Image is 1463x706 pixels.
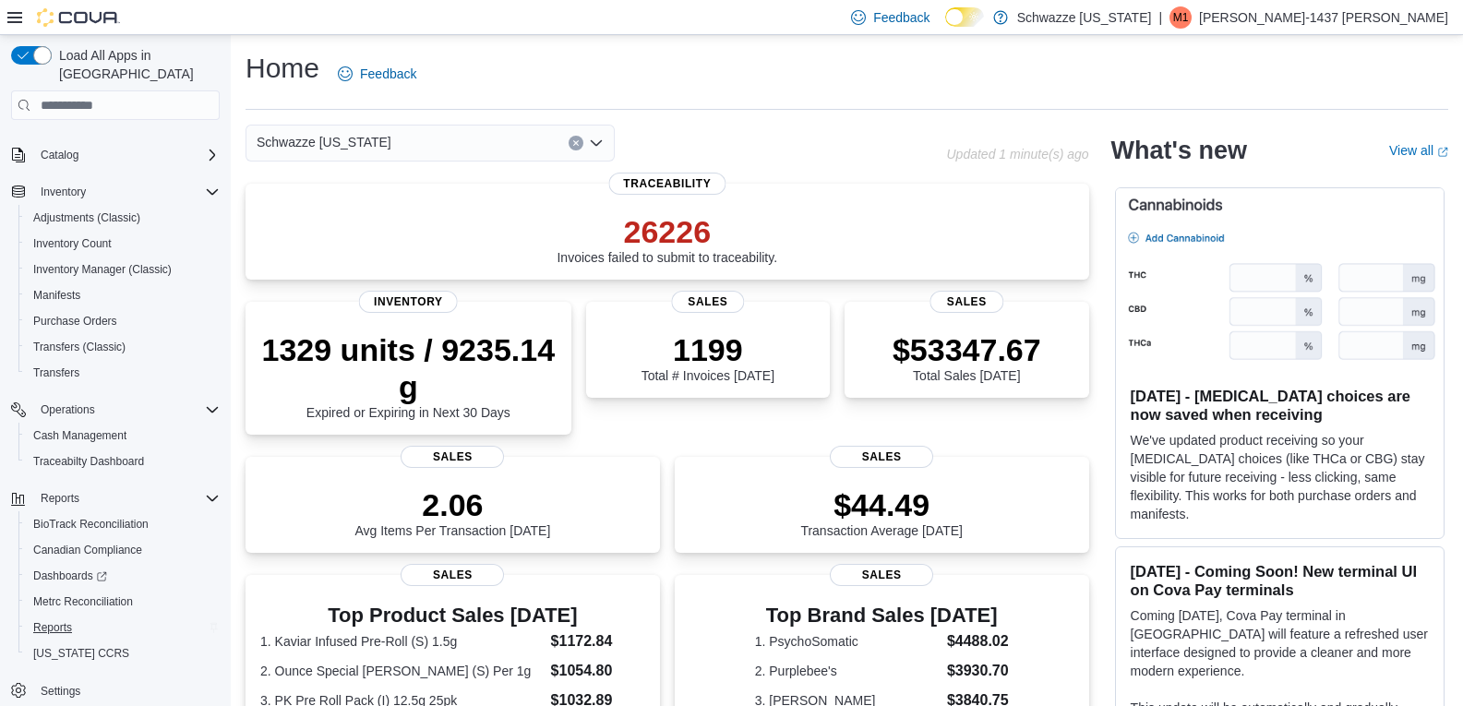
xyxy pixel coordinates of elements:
[4,179,227,205] button: Inventory
[18,282,227,308] button: Manifests
[755,604,1009,627] h3: Top Brand Sales [DATE]
[33,144,220,166] span: Catalog
[1131,562,1429,599] h3: [DATE] - Coming Soon! New terminal UI on Cova Pay terminals
[1131,387,1429,424] h3: [DATE] - [MEDICAL_DATA] choices are now saved when receiving
[26,336,220,358] span: Transfers (Classic)
[260,632,544,651] dt: 1. Kaviar Infused Pre-Roll (S) 1.5g
[945,27,946,28] span: Dark Mode
[33,517,149,532] span: BioTrack Reconciliation
[33,487,87,509] button: Reports
[4,677,227,704] button: Settings
[26,450,220,473] span: Traceabilty Dashboard
[557,213,777,265] div: Invoices failed to submit to traceability.
[26,310,220,332] span: Purchase Orders
[4,397,227,423] button: Operations
[41,684,80,699] span: Settings
[18,640,227,666] button: [US_STATE] CCRS
[4,485,227,511] button: Reports
[260,662,544,680] dt: 2. Ounce Special [PERSON_NAME] (S) Per 1g
[946,147,1088,162] p: Updated 1 minute(s) ago
[33,314,117,329] span: Purchase Orders
[33,210,140,225] span: Adjustments (Classic)
[260,331,557,405] p: 1329 units / 9235.14 g
[26,539,220,561] span: Canadian Compliance
[26,258,179,281] a: Inventory Manager (Classic)
[1437,147,1448,158] svg: External link
[18,537,227,563] button: Canadian Compliance
[18,360,227,386] button: Transfers
[260,604,645,627] h3: Top Product Sales [DATE]
[18,615,227,640] button: Reports
[1158,6,1162,29] p: |
[671,291,744,313] span: Sales
[33,680,88,702] a: Settings
[33,594,133,609] span: Metrc Reconciliation
[947,630,1009,652] dd: $4488.02
[893,331,1041,383] div: Total Sales [DATE]
[26,336,133,358] a: Transfers (Classic)
[33,568,107,583] span: Dashboards
[18,449,227,474] button: Traceabilty Dashboard
[589,136,604,150] button: Open list of options
[41,402,95,417] span: Operations
[26,565,220,587] span: Dashboards
[26,233,119,255] a: Inventory Count
[755,662,940,680] dt: 2. Purplebee's
[33,340,126,354] span: Transfers (Classic)
[945,7,984,27] input: Dark Mode
[37,8,120,27] img: Cova
[26,642,220,664] span: Washington CCRS
[26,207,148,229] a: Adjustments (Classic)
[246,50,319,87] h1: Home
[26,616,79,639] a: Reports
[401,564,504,586] span: Sales
[18,589,227,615] button: Metrc Reconciliation
[260,331,557,420] div: Expired or Expiring in Next 30 Days
[26,591,140,613] a: Metrc Reconciliation
[33,487,220,509] span: Reports
[18,511,227,537] button: BioTrack Reconciliation
[33,365,79,380] span: Transfers
[1169,6,1192,29] div: Mariah-1437 Marquez
[26,565,114,587] a: Dashboards
[1131,606,1429,680] p: Coming [DATE], Cova Pay terminal in [GEOGRAPHIC_DATA] will feature a refreshed user interface des...
[1173,6,1189,29] span: M1
[360,65,416,83] span: Feedback
[26,207,220,229] span: Adjustments (Classic)
[26,425,134,447] a: Cash Management
[26,233,220,255] span: Inventory Count
[33,543,142,557] span: Canadian Compliance
[354,486,550,538] div: Avg Items Per Transaction [DATE]
[26,450,151,473] a: Traceabilty Dashboard
[26,362,87,384] a: Transfers
[33,236,112,251] span: Inventory Count
[1017,6,1152,29] p: Schwazze [US_STATE]
[551,630,645,652] dd: $1172.84
[608,173,726,195] span: Traceability
[26,284,220,306] span: Manifests
[755,632,940,651] dt: 1. PsychoSomatic
[33,646,129,661] span: [US_STATE] CCRS
[1131,431,1429,523] p: We've updated product receiving so your [MEDICAL_DATA] choices (like THCa or CBG) stay visible fo...
[830,564,933,586] span: Sales
[1199,6,1448,29] p: [PERSON_NAME]-1437 [PERSON_NAME]
[401,446,504,468] span: Sales
[873,8,929,27] span: Feedback
[930,291,1003,313] span: Sales
[18,423,227,449] button: Cash Management
[800,486,963,538] div: Transaction Average [DATE]
[33,181,220,203] span: Inventory
[257,131,391,153] span: Schwazze [US_STATE]
[33,620,72,635] span: Reports
[569,136,583,150] button: Clear input
[1389,143,1448,158] a: View allExternal link
[18,563,227,589] a: Dashboards
[557,213,777,250] p: 26226
[26,425,220,447] span: Cash Management
[26,513,220,535] span: BioTrack Reconciliation
[26,591,220,613] span: Metrc Reconciliation
[41,185,86,199] span: Inventory
[33,679,220,702] span: Settings
[33,144,86,166] button: Catalog
[41,148,78,162] span: Catalog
